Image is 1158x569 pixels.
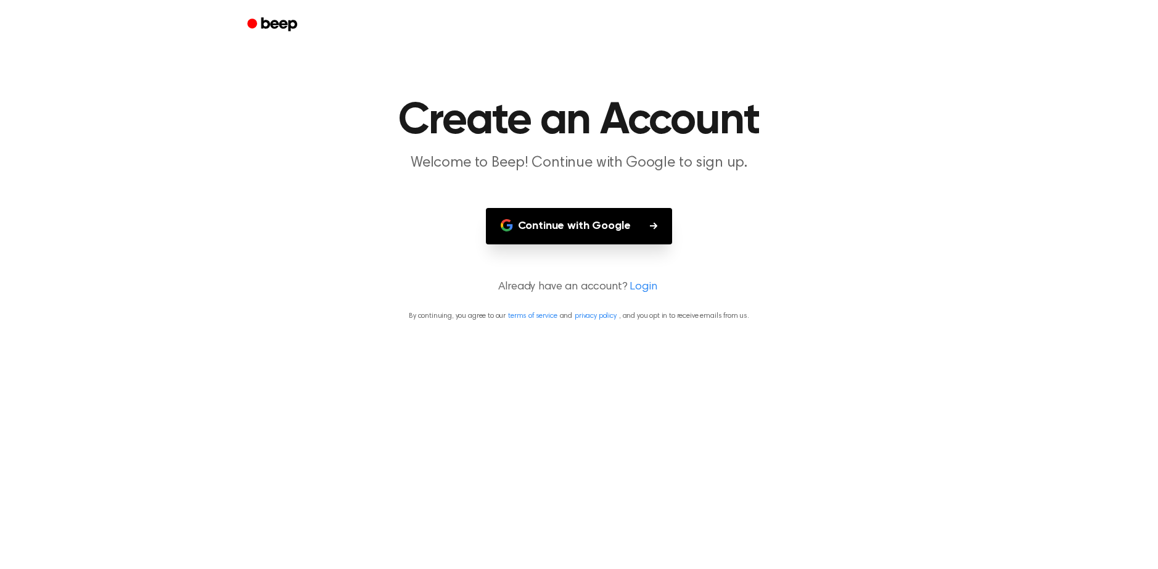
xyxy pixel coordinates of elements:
[342,153,816,173] p: Welcome to Beep! Continue with Google to sign up.
[575,312,617,320] a: privacy policy
[630,279,657,296] a: Login
[15,310,1143,322] p: By continuing, you agree to our and , and you opt in to receive emails from us.
[508,312,557,320] a: terms of service
[486,208,673,244] button: Continue with Google
[239,13,308,37] a: Beep
[263,99,895,143] h1: Create an Account
[15,279,1143,296] p: Already have an account?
